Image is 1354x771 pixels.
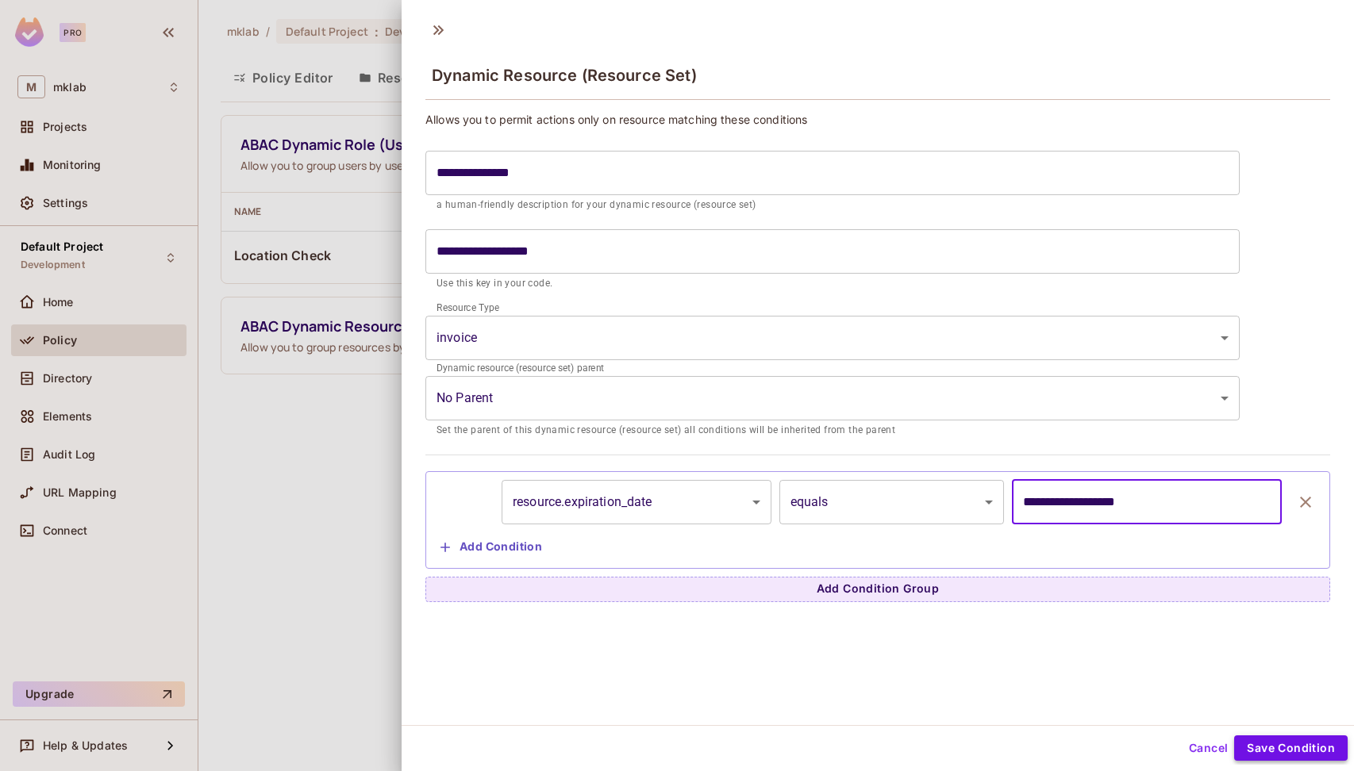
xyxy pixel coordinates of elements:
button: Save Condition [1234,735,1348,761]
p: a human-friendly description for your dynamic resource (resource set) [437,198,1229,213]
div: Without label [425,316,1240,360]
div: resource.expiration_date [502,480,771,524]
p: Use this key in your code. [437,276,1229,292]
span: Dynamic Resource (Resource Set) [432,66,697,85]
p: Allows you to permit actions only on resource matching these conditions [425,112,1330,127]
div: equals [779,480,1005,524]
p: Set the parent of this dynamic resource (resource set) all conditions will be inherited from the ... [437,423,1229,439]
label: Resource Type [437,301,499,314]
button: Add Condition [434,535,548,560]
div: Without label [425,376,1240,420]
button: Cancel [1183,735,1234,761]
label: Dynamic resource (resource set) parent [437,361,604,374]
button: Add Condition Group [425,577,1330,602]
